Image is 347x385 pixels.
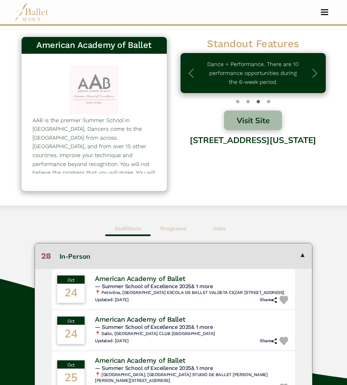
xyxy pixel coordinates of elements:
[57,325,85,344] div: 24
[35,243,312,269] button: 28In-Person
[191,283,213,290] a: & 1 more
[95,365,213,371] span: — Summer School of Excellence 2025
[95,290,289,296] h6: 📍 Petrolina, [GEOGRAPHIC_DATA] ESCOLA DE BALLET VALDETA CEZAR [STREET_ADDRESS]
[224,111,282,130] button: Visit Site
[95,274,185,283] h4: American Academy of Ballet
[95,315,185,324] h4: American Academy of Ballet
[57,317,85,325] div: Oct
[260,297,277,303] h6: Share
[95,283,213,290] span: — Summer School of Excellence 2025
[246,97,250,107] button: Slide 1
[267,97,270,107] button: Slide 3
[41,251,51,261] span: 28
[57,360,85,369] div: Oct
[191,324,213,330] a: & 1 more
[317,9,333,15] button: Toggle navigation
[181,37,326,50] h2: Standout Features
[260,338,277,344] h6: Share
[205,60,302,86] p: Dance = Performance. There are 10 performance opportunities during the 6-week period.
[95,338,128,344] h6: Updated: [DATE]
[95,331,289,337] h6: 📍 Salto, [GEOGRAPHIC_DATA] CLUB [GEOGRAPHIC_DATA]
[191,365,213,371] a: & 1 more
[57,284,85,303] div: 24
[95,297,128,303] h6: Updated: [DATE]
[33,116,156,204] p: AAB is the premier Summer School in [GEOGRAPHIC_DATA]. Dancers come to the [GEOGRAPHIC_DATA] from...
[181,130,326,184] div: [STREET_ADDRESS][US_STATE]
[95,372,289,384] h6: 📍 [GEOGRAPHIC_DATA], [GEOGRAPHIC_DATA] STUDIO DE BALLET [PERSON_NAME]﻿ [PERSON_NAME][STREET_ADDRESS]
[95,324,213,330] span: — Summer School of Excellence 2025
[212,225,226,232] b: Jobs
[257,97,260,107] button: Slide 2
[236,97,239,107] button: Slide 0
[57,275,85,284] div: Oct
[95,356,185,365] h4: American Academy of Ballet
[115,225,141,232] b: Auditions
[27,40,161,51] h3: American Academy of Ballet
[160,225,187,232] b: Programs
